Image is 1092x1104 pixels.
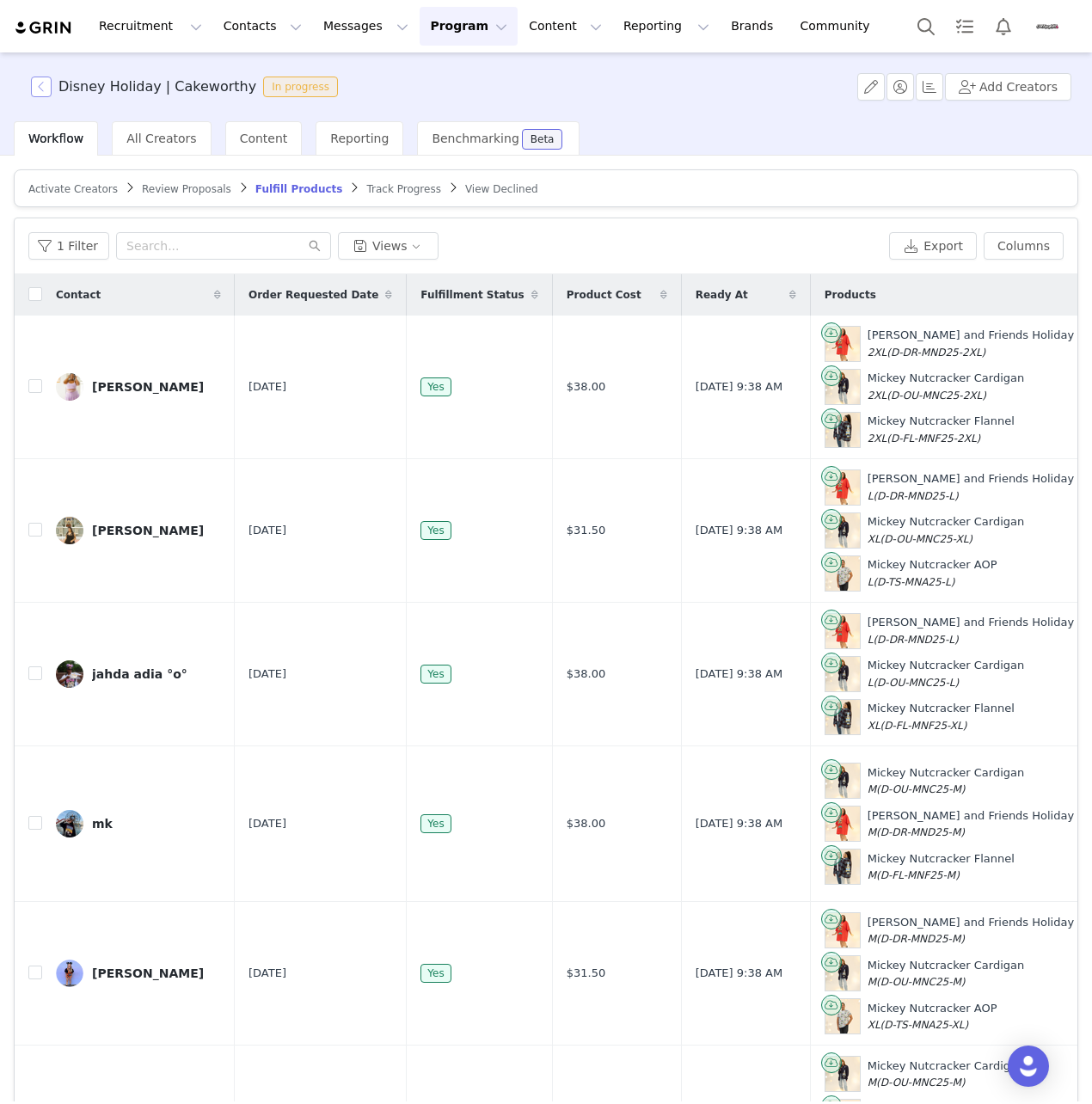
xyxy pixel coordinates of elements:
[56,960,221,987] a: [PERSON_NAME]
[56,373,221,401] a: [PERSON_NAME]
[825,614,860,648] img: Product Image
[142,183,231,195] span: Review Proposals
[116,232,331,260] input: Search...
[531,134,555,144] div: Beta
[31,77,345,97] span: [object Object]
[126,132,196,145] span: All Creators
[56,287,101,303] span: Contact
[56,660,83,688] img: 8a9cd554-0a85-4dde-8863-76bcda1c44e4.jpg
[873,634,958,646] span: (D-DR-MND25-L)
[876,783,966,795] span: (D-OU-MNC25-M)
[28,132,83,145] span: Workflow
[89,7,212,46] button: Recruitment
[880,720,967,732] span: (D-FL-MNF25-XL)
[92,667,187,681] div: jahda adia °o°
[721,7,788,46] a: Brands
[825,556,860,591] img: Product Image
[825,849,860,884] img: Product Image
[825,764,860,798] img: Product Image
[907,7,945,46] button: Search
[696,522,783,539] span: [DATE] 9:38 AM
[263,77,338,97] span: In progress
[309,240,321,252] i: icon: search
[876,1076,966,1089] span: (D-OU-MNC25-M)
[313,7,419,46] button: Messages
[696,287,748,303] span: Ready At
[868,933,876,945] span: M
[420,814,451,833] span: Yes
[825,956,860,991] img: Product Image
[213,7,312,46] button: Contacts
[420,964,451,983] span: Yes
[825,999,860,1033] img: Product Image
[868,370,1025,403] div: Mickey Nutcracker Cardigan
[1008,1046,1049,1087] div: Open Intercom Messenger
[873,490,958,502] span: (D-DR-MND25-L)
[825,287,876,303] span: Products
[886,432,980,445] span: (D-FL-MNF25-2XL)
[868,1058,1025,1091] div: Mickey Nutcracker Cardigan
[868,556,997,590] div: Mickey Nutcracker AOP
[56,810,83,837] img: 61efcc6d-c6ae-47ad-b91b-abcf0df96b17--s.jpg
[567,815,606,832] span: $38.00
[825,657,860,691] img: Product Image
[330,132,389,145] span: Reporting
[240,132,288,145] span: Content
[985,7,1022,46] button: Notifications
[825,700,860,734] img: Product Image
[825,513,860,548] img: Product Image
[56,960,83,987] img: 905a2ff4-ed36-4e32-8b4a-970ad038e098--s.jpg
[56,810,221,837] a: mk
[1023,13,1078,40] button: Profile
[868,869,876,881] span: M
[567,287,641,303] span: Product Cost
[790,7,888,46] a: Community
[873,576,954,588] span: (D-TS-MNA25-L)
[92,524,204,537] div: [PERSON_NAME]
[420,7,518,46] button: Program
[420,377,451,396] span: Yes
[868,413,1015,446] div: Mickey Nutcracker Flannel
[518,7,612,46] button: Content
[56,517,83,544] img: e87ccfa6-fad2-474b-8bb9-f09e00e76c8d.jpg
[825,1057,860,1091] img: Product Image
[420,521,451,540] span: Yes
[696,665,783,683] span: [DATE] 9:38 AM
[825,913,860,948] img: Product Image
[1034,13,1061,40] img: d1c51b8f-0dea-40ec-a327-9405991b167f.png
[825,807,860,841] img: Product Image
[567,378,606,396] span: $38.00
[876,869,960,881] span: (D-FL-MNF25-M)
[248,522,286,539] span: [DATE]
[366,183,440,195] span: Track Progress
[92,817,113,831] div: mk
[945,73,1071,101] button: Add Creators
[14,20,74,36] img: grin logo
[868,957,1025,991] div: Mickey Nutcracker Cardigan
[880,1019,969,1031] span: (D-TS-MNA25-XL)
[984,232,1064,260] button: Columns
[248,815,286,832] span: [DATE]
[248,378,286,396] span: [DATE]
[868,634,874,646] span: L
[420,287,524,303] span: Fulfillment Status
[868,764,1025,798] div: Mickey Nutcracker Cardigan
[868,1076,876,1089] span: M
[432,132,518,145] span: Benchmarking
[248,287,378,303] span: Order Requested Date
[868,657,1025,690] div: Mickey Nutcracker Cardigan
[567,522,606,539] span: $31.50
[868,1019,880,1031] span: XL
[868,432,887,445] span: 2XL
[255,183,343,195] span: Fulfill Products
[92,966,204,980] div: [PERSON_NAME]
[56,373,83,401] img: 216b7ed9-ed07-412f-a667-a201ded56cb0.jpg
[889,232,977,260] button: Export
[876,933,965,945] span: (D-DR-MND25-M)
[825,370,860,404] img: Product Image
[613,7,720,46] button: Reporting
[56,660,221,688] a: jahda adia °o°
[886,347,985,359] span: (D-DR-MND25-2XL)
[92,380,204,394] div: [PERSON_NAME]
